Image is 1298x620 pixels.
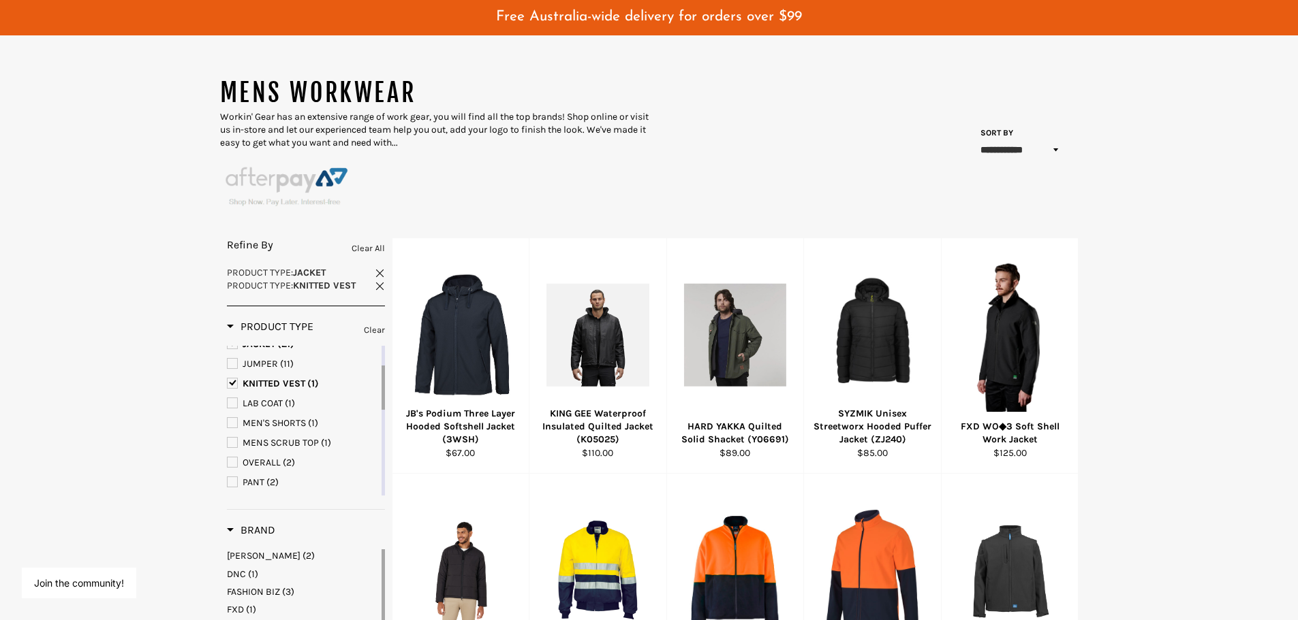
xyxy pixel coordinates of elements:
div: SYZMIK Unisex Streetworx Hooded Puffer Jacket (ZJ240) [813,407,933,446]
span: (11) [280,358,294,370]
span: (1) [248,568,258,580]
span: [PERSON_NAME] [227,550,300,561]
span: Refine By [227,238,273,251]
span: : [227,280,356,291]
span: Product Type [227,267,291,278]
a: Product Type:KNITTED VEST [227,279,385,292]
a: LAB COAT [227,396,379,411]
a: OVERALL [227,455,379,470]
a: MENS SCRUB TOP [227,436,379,451]
a: BISLEY [227,549,379,562]
span: Product Type [227,280,291,291]
p: Workin' Gear has an extensive range of work gear, you will find all the top brands! Shop online o... [220,110,649,150]
span: (1) [285,397,295,409]
span: OVERALL [243,457,281,468]
span: (1) [307,378,319,389]
a: HARD YAKKA Quilted Solid Shacket (Y06691)HARD YAKKA Quilted Solid Shacket (Y06691)$89.00 [666,238,804,474]
span: (1) [321,437,331,448]
a: PANTS [227,495,379,510]
a: SYZMIK Unisex Streetworx Hooded Puffer Jacket (ZJ240)SYZMIK Unisex Streetworx Hooded Puffer Jacke... [803,238,941,474]
label: Sort by [976,127,1014,139]
strong: KNITTED VEST [293,280,356,291]
a: Clear [364,323,385,338]
span: FXD [227,604,244,615]
a: JUMPER [227,357,379,372]
a: DNC [227,568,379,581]
h1: MENS WORKWEAR [220,76,649,110]
h3: Product Type [227,320,313,333]
span: MENS SCRUB TOP [243,437,319,448]
span: FASHION BIZ [227,586,280,598]
div: FXD WO◆3 Soft Shell Work Jacket [950,420,1070,446]
span: PANT [243,476,264,488]
span: LAB COAT [243,397,283,409]
span: MEN'S SHORTS [243,417,306,429]
span: Product Type [227,320,313,333]
a: KNITTED VEST [227,376,379,391]
span: KNITTED VEST [243,378,305,389]
a: JB's Podium Three Layer Hooded Softshell Jacket (3WSH)JB's Podium Three Layer Hooded Softshell Ja... [392,238,529,474]
span: : [227,267,326,278]
a: KING GEE Waterproof Insulated Quilted Jacket (K05025)KING GEE Waterproof Insulated Quilted Jacket... [529,238,666,474]
span: (2) [266,476,279,488]
span: (2) [303,550,315,561]
a: Clear All [352,241,385,256]
a: FXD WO◆3 Soft Shell Work JacketFXD WO◆3 Soft Shell Work Jacket$125.00 [941,238,1079,474]
strong: JACKET [293,267,326,278]
div: JB's Podium Three Layer Hooded Softshell Jacket (3WSH) [401,407,521,446]
a: MEN'S SHORTS [227,416,379,431]
div: KING GEE Waterproof Insulated Quilted Jacket (K05025) [538,407,658,446]
a: PANT [227,475,379,490]
div: HARD YAKKA Quilted Solid Shacket (Y06691) [675,420,795,446]
button: Join the community! [34,577,124,589]
span: (2) [283,457,295,468]
span: (3) [282,586,294,598]
a: FXD [227,603,379,616]
a: Product Type:JACKET [227,266,385,279]
span: JUMPER [243,358,278,370]
span: (1) [246,604,256,615]
a: FASHION BIZ [227,585,379,598]
span: (1) [308,417,318,429]
span: Free Australia-wide delivery for orders over $99 [496,10,802,24]
h3: Brand [227,523,275,537]
span: DNC [227,568,246,580]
